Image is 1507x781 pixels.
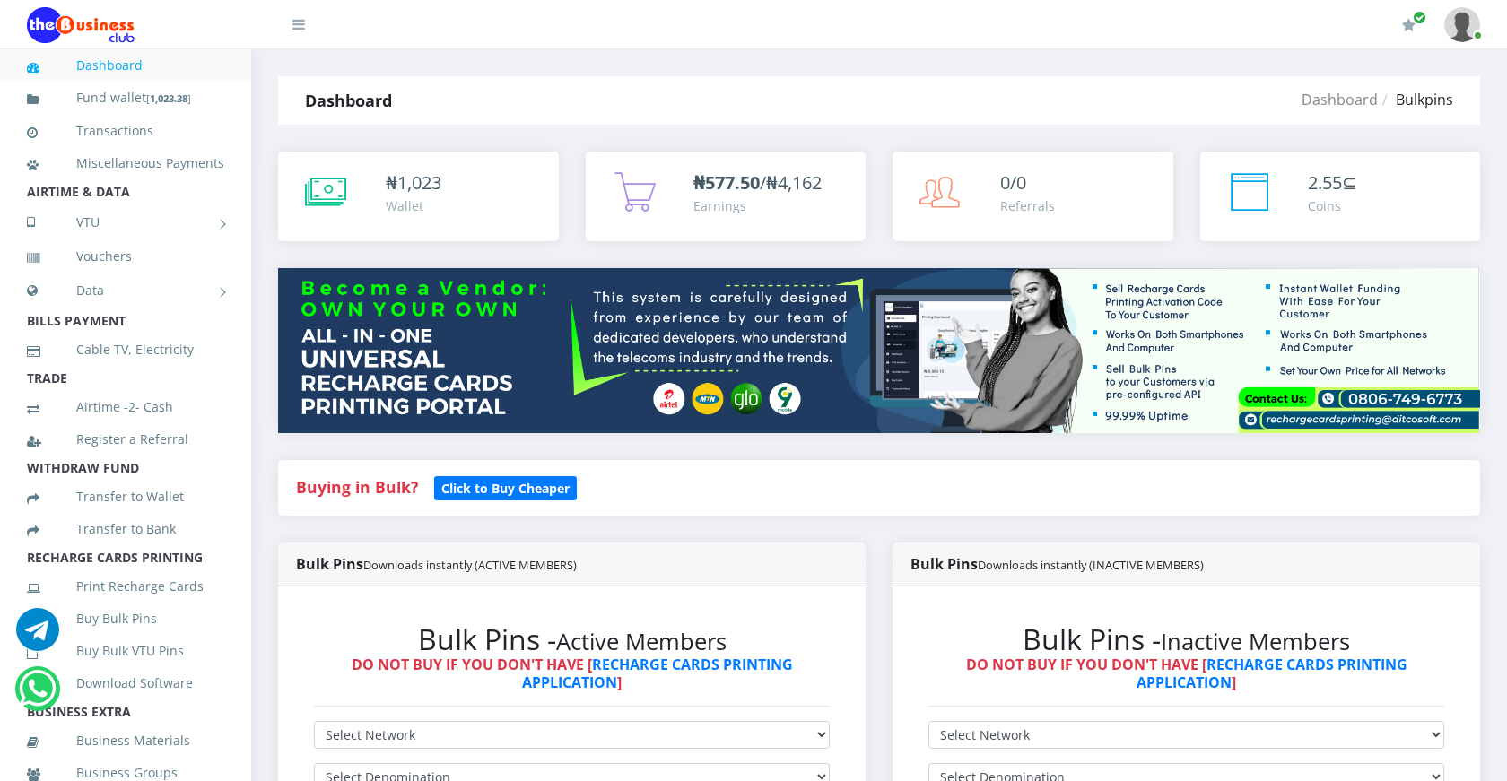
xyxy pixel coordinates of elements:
strong: Bulk Pins [910,554,1204,574]
a: Dashboard [1302,90,1378,109]
div: Coins [1308,196,1357,215]
a: Airtime -2- Cash [27,386,224,428]
small: Inactive Members [1161,626,1350,657]
a: Cable TV, Electricity [27,329,224,370]
a: Vouchers [27,236,224,277]
a: ₦1,023 Wallet [278,152,559,241]
img: multitenant_rcp.png [278,268,1480,433]
div: Wallet [386,196,441,215]
a: Transfer to Bank [27,508,224,550]
span: 2.55 [1308,170,1342,195]
b: Click to Buy Cheaper [441,480,570,497]
span: 1,023 [397,170,441,195]
a: Download Software [27,663,224,704]
img: User [1444,7,1480,42]
a: Print Recharge Cards [27,566,224,607]
strong: DO NOT BUY IF YOU DON'T HAVE [ ] [966,655,1407,691]
div: ₦ [386,169,441,196]
div: Earnings [693,196,822,215]
a: VTU [27,200,224,245]
a: Fund wallet[1,023.38] [27,77,224,119]
a: Transactions [27,110,224,152]
strong: Buying in Bulk? [296,476,418,498]
small: Downloads instantly (INACTIVE MEMBERS) [978,557,1204,573]
a: Dashboard [27,45,224,86]
a: Register a Referral [27,419,224,460]
small: Active Members [556,626,727,657]
a: Miscellaneous Payments [27,143,224,184]
a: Chat for support [19,681,56,710]
a: Data [27,268,224,313]
strong: Bulk Pins [296,554,577,574]
h2: Bulk Pins - [314,622,830,656]
small: [ ] [146,91,191,105]
li: Bulkpins [1378,89,1453,110]
b: ₦577.50 [693,170,760,195]
strong: Dashboard [305,90,392,111]
a: Buy Bulk Pins [27,598,224,639]
span: Renew/Upgrade Subscription [1413,11,1426,24]
h2: Bulk Pins - [928,622,1444,656]
div: Referrals [1000,196,1055,215]
a: RECHARGE CARDS PRINTING APPLICATION [522,655,793,691]
b: 1,023.38 [150,91,187,105]
a: Buy Bulk VTU Pins [27,630,224,672]
a: Transfer to Wallet [27,476,224,517]
a: ₦577.50/₦4,162 Earnings [586,152,867,241]
a: Chat for support [16,621,59,651]
span: /₦4,162 [693,170,822,195]
small: Downloads instantly (ACTIVE MEMBERS) [363,557,577,573]
div: ⊆ [1308,169,1357,196]
a: Click to Buy Cheaper [434,476,577,498]
img: Logo [27,7,135,43]
a: Business Materials [27,720,224,761]
a: RECHARGE CARDS PRINTING APPLICATION [1137,655,1407,691]
span: 0/0 [1000,170,1026,195]
a: 0/0 Referrals [893,152,1173,241]
strong: DO NOT BUY IF YOU DON'T HAVE [ ] [352,655,793,691]
i: Renew/Upgrade Subscription [1402,18,1416,32]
